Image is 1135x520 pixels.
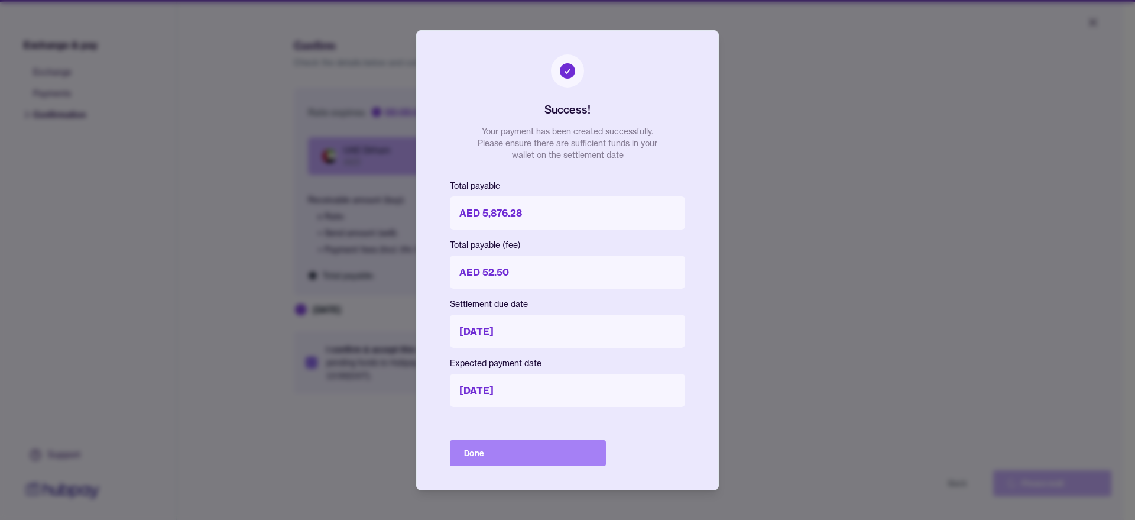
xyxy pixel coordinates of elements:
p: Your payment has been created successfully. Please ensure there are sufficient funds in your wall... [473,125,662,161]
p: Expected payment date [450,357,685,369]
p: [DATE] [450,374,685,407]
button: Done [450,440,606,466]
p: [DATE] [450,315,685,348]
p: AED 5,876.28 [450,196,685,230]
p: Total payable (fee) [450,239,685,251]
p: Total payable [450,180,685,192]
p: Settlement due date [450,298,685,310]
p: AED 52.50 [450,256,685,289]
h2: Success! [544,102,591,118]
